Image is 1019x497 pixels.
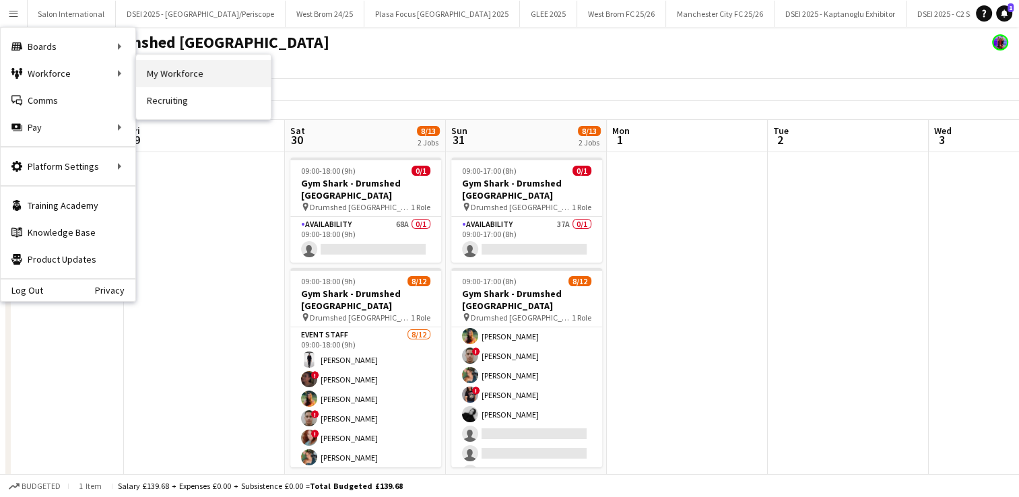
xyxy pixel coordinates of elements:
span: 1 Role [572,312,591,323]
span: 1 item [74,481,106,491]
a: Privacy [95,285,135,296]
span: Drumshed [GEOGRAPHIC_DATA] [471,312,572,323]
span: 2 [771,132,789,147]
app-job-card: 09:00-17:00 (8h)8/12Gym Shark - Drumshed [GEOGRAPHIC_DATA] Drumshed [GEOGRAPHIC_DATA]1 Role![PERS... [451,268,602,467]
span: 09:00-18:00 (9h) [301,166,356,176]
div: Boards [1,33,135,60]
span: Drumshed [GEOGRAPHIC_DATA] [471,202,572,212]
button: Salon International [27,1,116,27]
app-job-card: 09:00-18:00 (9h)0/1Gym Shark - Drumshed [GEOGRAPHIC_DATA] Drumshed [GEOGRAPHIC_DATA]1 RoleAvailab... [290,158,441,263]
button: DSEI 2025 - Kaptanoglu Exhibitor [775,1,907,27]
span: ! [472,387,480,395]
button: West Brom 24/25 [286,1,364,27]
div: Salary £139.68 + Expenses £0.00 + Subsistence £0.00 = [118,481,403,491]
div: Platform Settings [1,153,135,180]
span: 8/13 [578,126,601,136]
div: Workforce [1,60,135,87]
span: Mon [612,125,630,137]
span: ! [311,430,319,438]
a: Comms [1,87,135,114]
a: Knowledge Base [1,219,135,246]
a: Training Academy [1,192,135,219]
button: Manchester City FC 25/26 [666,1,775,27]
h3: Gym Shark - Drumshed [GEOGRAPHIC_DATA] [451,288,602,312]
span: 1 Role [411,312,430,323]
span: Drumshed [GEOGRAPHIC_DATA] [310,202,411,212]
button: DSEI 2025 - [GEOGRAPHIC_DATA]/Periscope [116,1,286,27]
a: Product Updates [1,246,135,273]
span: 8/13 [417,126,440,136]
button: GLEE 2025 [520,1,577,27]
h3: Gym Shark - Drumshed [GEOGRAPHIC_DATA] [451,177,602,201]
span: 0/1 [412,166,430,176]
h3: Gym Shark - Drumshed [GEOGRAPHIC_DATA] [290,177,441,201]
button: DSEI 2025 - C2 Saudi [907,1,997,27]
app-job-card: 09:00-18:00 (9h)8/12Gym Shark - Drumshed [GEOGRAPHIC_DATA] Drumshed [GEOGRAPHIC_DATA]1 RoleEvent ... [290,268,441,467]
span: Sun [451,125,467,137]
h1: Gym Shark - Drumshed [GEOGRAPHIC_DATA] [11,32,329,53]
span: Tue [773,125,789,137]
span: Budgeted [22,482,61,491]
span: ! [311,410,319,418]
a: My Workforce [136,60,271,87]
span: 09:00-18:00 (9h) [301,276,356,286]
span: 30 [288,132,305,147]
div: 2 Jobs [418,137,439,147]
span: 1 Role [572,202,591,212]
h3: Gym Shark - Drumshed [GEOGRAPHIC_DATA] [290,288,441,312]
div: 2 Jobs [579,137,600,147]
span: Drumshed [GEOGRAPHIC_DATA] [310,312,411,323]
span: ! [472,347,480,356]
app-card-role: Availability37A0/109:00-17:00 (8h) [451,217,602,263]
span: 1 Role [411,202,430,212]
app-job-card: 09:00-17:00 (8h)0/1Gym Shark - Drumshed [GEOGRAPHIC_DATA] Drumshed [GEOGRAPHIC_DATA]1 RoleAvailab... [451,158,602,263]
button: Budgeted [7,479,63,494]
span: 8/12 [568,276,591,286]
div: Pay [1,114,135,141]
span: Sat [290,125,305,137]
span: 31 [449,132,467,147]
span: 8/12 [407,276,430,286]
span: Wed [934,125,952,137]
span: 3 [932,132,952,147]
span: 09:00-17:00 (8h) [462,166,517,176]
app-user-avatar: Promo House Bookers [992,34,1008,51]
span: 1 [1008,3,1014,12]
button: West Brom FC 25/26 [577,1,666,27]
app-card-role: Availability68A0/109:00-18:00 (9h) [290,217,441,263]
a: Log Out [1,285,43,296]
span: Total Budgeted £139.68 [310,481,403,491]
span: 09:00-17:00 (8h) [462,276,517,286]
span: 0/1 [572,166,591,176]
span: 1 [610,132,630,147]
span: ! [311,371,319,379]
a: Recruiting [136,87,271,114]
a: 1 [996,5,1012,22]
button: Plasa Focus [GEOGRAPHIC_DATA] 2025 [364,1,520,27]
